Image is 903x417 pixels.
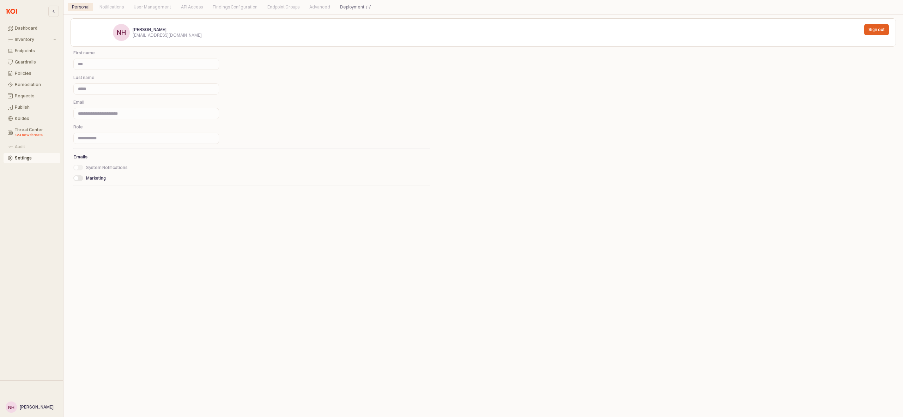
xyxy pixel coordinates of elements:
div: API Access [177,3,207,11]
span: Email [73,99,84,105]
span: First name [73,50,95,55]
strong: Emails [73,154,87,159]
button: Guardrails [4,57,60,67]
button: Koidex [4,114,60,123]
button: Policies [4,68,60,78]
button: Threat Center [4,125,60,140]
span: [PERSON_NAME] [20,404,54,410]
div: Dashboard [15,26,56,31]
div: Guardrails [15,60,56,65]
div: API Access [181,3,203,11]
div: Endpoints [15,48,56,53]
div: Threat Center [15,127,56,138]
span: System Notifications [86,165,128,170]
div: Advanced [305,3,334,11]
button: Sign out [864,24,889,35]
div: Audit [15,144,56,149]
div: Requests [15,93,56,98]
div: Notifications [95,3,128,11]
div: Policies [15,71,56,76]
div: Notifications [99,3,124,11]
span: Role [73,124,83,129]
div: Personal [68,3,94,11]
button: Dashboard [4,23,60,33]
button: Remediation [4,80,60,90]
button: Endpoints [4,46,60,56]
div: Settings [15,156,56,161]
div: Deployment [340,3,364,11]
div: Remediation [15,82,56,87]
div: Findings Configuration [208,3,262,11]
button: Inventory [4,35,60,44]
button: NH [6,401,17,413]
div: Publish [15,105,56,110]
span: Last name [73,75,95,80]
div: 124 new threats [15,132,56,138]
button: Publish [4,102,60,112]
div: Koidex [15,116,56,121]
div: User Management [129,3,175,11]
div: Personal [72,3,90,11]
div: [EMAIL_ADDRESS][DOMAIN_NAME] [133,32,202,38]
div: User Management [134,3,171,11]
div: Advanced [309,3,330,11]
p: Sign out [868,27,885,32]
div: Deployment [336,3,375,11]
div: Endpoint Groups [263,3,304,11]
span: Marketing [86,175,106,181]
div: Findings Configuration [213,3,257,11]
span: [PERSON_NAME] [133,27,166,32]
button: Requests [4,91,60,101]
button: Settings [4,153,60,163]
div: Inventory [15,37,52,42]
button: Audit [4,142,60,152]
div: NH [8,404,14,411]
div: NH [117,29,126,36]
div: Endpoint Groups [267,3,299,11]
